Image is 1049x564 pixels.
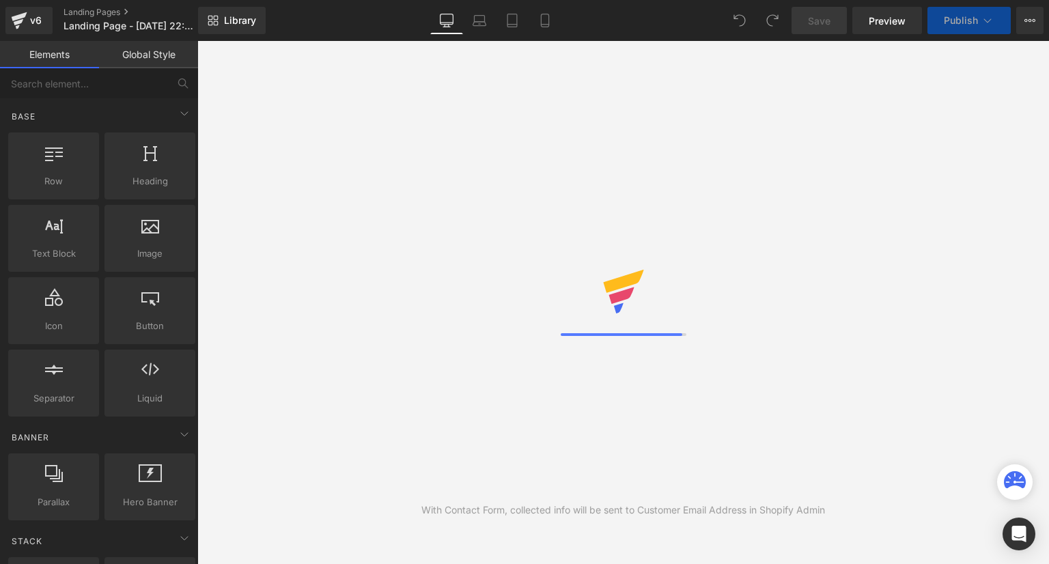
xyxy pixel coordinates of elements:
a: Preview [852,7,922,34]
a: New Library [198,7,266,34]
span: Banner [10,431,51,444]
a: Laptop [463,7,496,34]
span: Library [224,14,256,27]
a: Desktop [430,7,463,34]
span: Save [808,14,830,28]
a: Landing Pages [64,7,221,18]
span: Row [12,174,95,188]
button: Undo [726,7,753,34]
span: Icon [12,319,95,333]
a: Global Style [99,41,198,68]
span: Stack [10,535,44,548]
span: Hero Banner [109,495,191,509]
a: Tablet [496,7,529,34]
a: Mobile [529,7,561,34]
a: v6 [5,7,53,34]
button: Redo [759,7,786,34]
span: Separator [12,391,95,406]
span: Publish [944,15,978,26]
span: Parallax [12,495,95,509]
span: Text Block [12,246,95,261]
span: Base [10,110,37,123]
span: Heading [109,174,191,188]
span: Landing Page - [DATE] 22:28:29 [64,20,195,31]
span: Liquid [109,391,191,406]
span: Image [109,246,191,261]
span: Button [109,319,191,333]
div: Open Intercom Messenger [1003,518,1035,550]
button: Publish [927,7,1011,34]
div: With Contact Form, collected info will be sent to Customer Email Address in Shopify Admin [421,503,825,518]
span: Preview [869,14,906,28]
div: v6 [27,12,44,29]
button: More [1016,7,1044,34]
